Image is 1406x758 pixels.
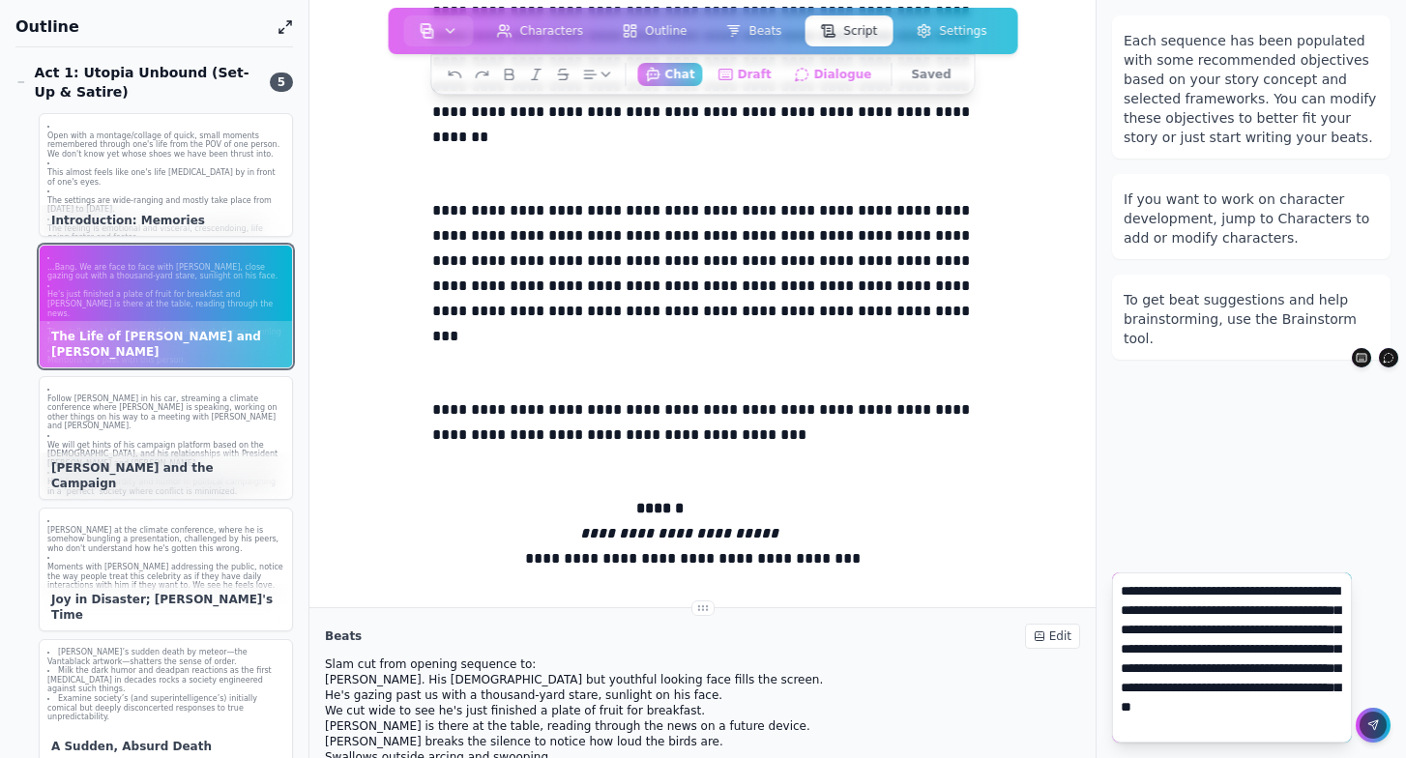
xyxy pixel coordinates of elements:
button: Outline [606,15,702,46]
span: 5 [270,73,293,92]
div: The Life of [PERSON_NAME] and [PERSON_NAME] [40,321,292,367]
h1: Outline [15,15,270,39]
p: We will get hints of his campaign platform based on the [DEMOGRAPHIC_DATA], and his relationships... [47,441,284,469]
button: Settings [900,15,1002,46]
p: The settings are wide-ranging and mostly take place from [DATE] to [DATE]. [47,196,284,215]
div: Act 1: Utopia Unbound (Set-Up & Satire) [15,63,258,102]
button: Draft [1352,348,1371,367]
a: Settings [896,12,1006,50]
a: Characters [478,12,603,50]
button: Draft [711,63,779,86]
button: Characters [482,15,600,46]
button: Dialogue [1379,348,1398,367]
img: storyboard [420,23,435,39]
p: [PERSON_NAME] breaks the silence to notice how loud the birds are. [325,734,1080,749]
div: Each sequence has been populated with some recommended objectives based on your story concept and... [1124,31,1379,147]
div: Edit [1025,624,1080,649]
div: To get beat suggestions and help brainstorming, use the Brainstorm tool. [1124,290,1379,348]
div: [PERSON_NAME] and the Campaign [40,452,292,499]
button: Script [805,15,893,46]
p: Slam cut from opening sequence to: [325,656,1080,672]
li: Milk the dark humor and deadpan reactions as the first [MEDICAL_DATA] in decades rocks a society ... [47,666,284,694]
div: If you want to work on character development, jump to Characters to add or modify characters. [1124,189,1379,248]
a: Beats [706,12,801,50]
button: Chat [637,63,702,86]
p: [PERSON_NAME] is there at the table, reading through the news on a future device. [325,718,1080,734]
p: ...Bang. We are face to face with [PERSON_NAME], close gazing out with a thousand-yard stare, sun... [47,263,284,281]
p: [PERSON_NAME]. His [DEMOGRAPHIC_DATA] but youthful looking face fills the screen. [325,672,1080,687]
p: Open with a montage/collage of quick, small moments remembered through one's life from the POV of... [47,131,284,160]
p: Moments with [PERSON_NAME] addressing the public, notice the way people treat this celebrity as i... [47,563,284,591]
div: Joy in Disaster; [PERSON_NAME]'s Time [40,584,292,630]
div: Introduction: Memories [40,205,292,236]
a: Script [801,12,896,50]
p: [PERSON_NAME] at the climate conference, where he is somehow bungling a presentation, challenged ... [47,526,284,554]
button: Beats [710,15,797,46]
p: We cut wide to see he's just finished a plate of fruit for breakfast. [325,703,1080,718]
p: He's just finished a plate of fruit for breakfast and [PERSON_NAME] is there at the table, readin... [47,290,284,318]
button: Saved [903,63,958,86]
p: This almost feels like one's life [MEDICAL_DATA] by in front of one's eyes. [47,168,284,187]
p: Follow [PERSON_NAME] in his car, streaming a climate conference where [PERSON_NAME] is speaking, ... [47,394,284,431]
h2: Beats [325,628,362,644]
li: Examine society’s (and superintelligence’s) initially comical but deeply disconcerted responses t... [47,694,284,722]
a: Outline [602,12,706,50]
button: Dialogue [787,63,880,86]
li: [PERSON_NAME]’s sudden death by meteor—the Vantablack artwork—shatters the sense of order. [47,648,284,666]
p: He's gazing past us with a thousand-yard stare, sunlight on his face. [325,687,1080,703]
